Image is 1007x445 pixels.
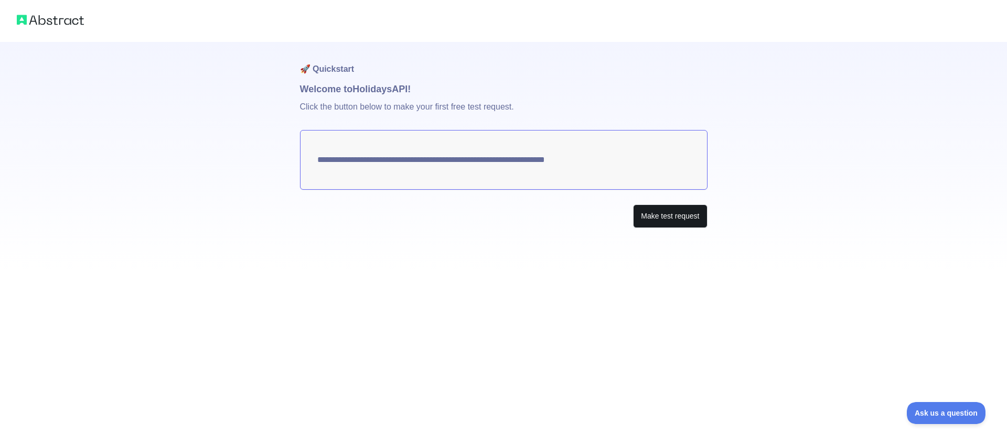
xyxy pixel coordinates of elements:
[300,96,708,130] p: Click the button below to make your first free test request.
[633,204,707,228] button: Make test request
[300,42,708,82] h1: 🚀 Quickstart
[907,402,986,424] iframe: Toggle Customer Support
[17,13,84,27] img: Abstract logo
[300,82,708,96] h1: Welcome to Holidays API!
